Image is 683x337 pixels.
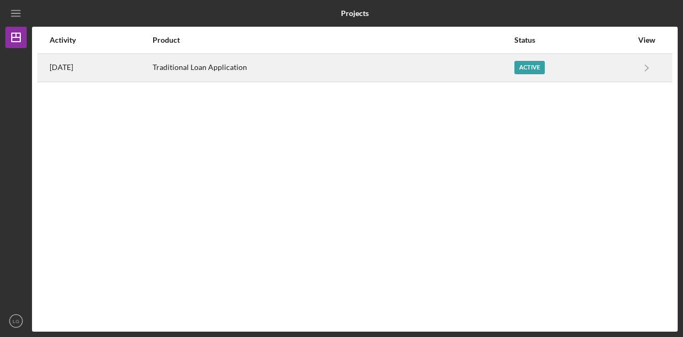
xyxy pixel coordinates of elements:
div: Traditional Loan Application [153,54,513,81]
time: 2025-08-24 13:14 [50,63,73,72]
div: View [633,36,660,44]
button: LG [5,310,27,332]
text: LG [13,318,20,324]
b: Projects [341,9,369,18]
div: Activity [50,36,152,44]
div: Product [153,36,513,44]
div: Active [514,61,545,74]
div: Status [514,36,632,44]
